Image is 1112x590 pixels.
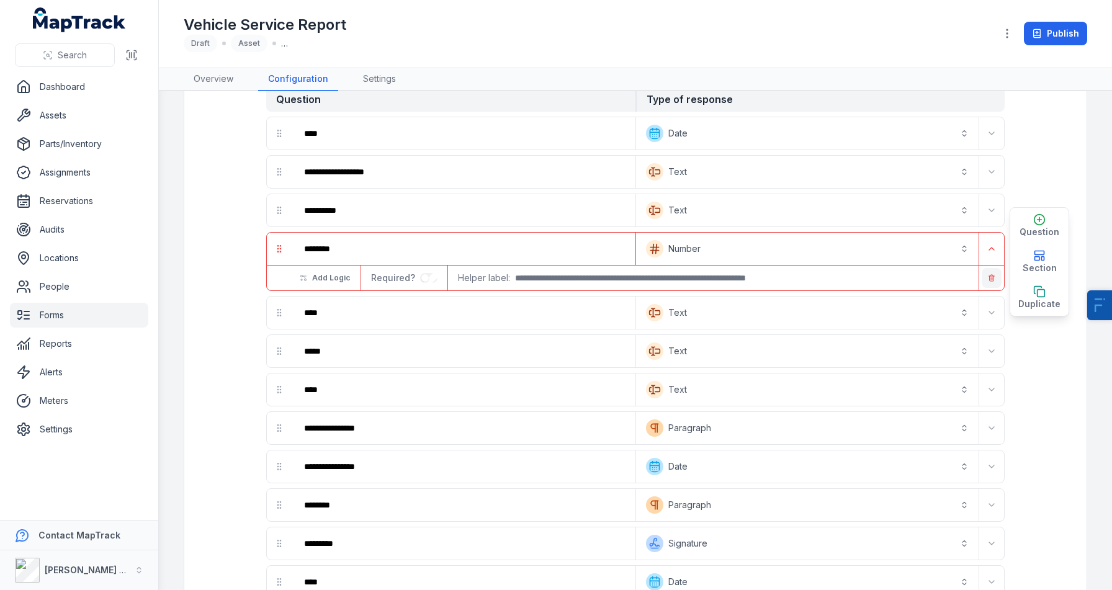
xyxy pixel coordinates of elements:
[258,68,338,91] a: Configuration
[267,236,292,261] div: drag
[1020,226,1059,238] span: Question
[982,380,1002,400] button: Expand
[10,274,148,299] a: People
[982,162,1002,182] button: Expand
[45,565,161,575] strong: [PERSON_NAME] Electrical
[1018,298,1060,310] span: Duplicate
[274,385,284,395] svg: drag
[982,239,1002,259] button: Expand
[294,453,633,480] div: :rdo:-form-item-label
[184,35,217,52] div: Draft
[294,235,633,262] div: :rcq:-form-item-label
[267,121,292,146] div: drag
[982,457,1002,476] button: Expand
[458,272,510,284] span: Helper label:
[10,331,148,356] a: Reports
[267,416,292,440] div: drag
[1010,208,1069,244] button: Question
[639,337,976,365] button: Text
[274,308,284,318] svg: drag
[312,273,350,283] span: Add Logic
[294,491,633,519] div: :rdu:-form-item-label
[639,453,976,480] button: Date
[10,246,148,270] a: Locations
[982,534,1002,553] button: Expand
[274,462,284,472] svg: drag
[294,530,633,557] div: :re4:-form-item-label
[982,495,1002,515] button: Expand
[33,7,126,32] a: MapTrack
[231,35,267,52] div: Asset
[639,197,976,224] button: Text
[10,217,148,242] a: Audits
[266,87,635,112] strong: Question
[639,299,976,326] button: Text
[1024,22,1087,45] button: Publish
[274,167,284,177] svg: drag
[982,418,1002,438] button: Expand
[294,376,633,403] div: :rdc:-form-item-label
[294,337,633,365] div: :rd6:-form-item-label
[635,87,1005,112] strong: Type of response
[10,388,148,413] a: Meters
[267,159,292,184] div: drag
[982,303,1002,323] button: Expand
[353,68,406,91] a: Settings
[1010,280,1069,316] button: Duplicate
[267,377,292,402] div: drag
[184,15,346,35] h1: Vehicle Service Report
[274,205,284,215] svg: drag
[639,235,976,262] button: Number
[15,43,115,67] button: Search
[10,103,148,128] a: Assets
[1010,244,1069,280] button: Section
[639,530,976,557] button: Signature
[274,539,284,548] svg: drag
[639,491,976,519] button: Paragraph
[371,272,420,283] span: Required?
[294,158,633,185] div: :rce:-form-item-label
[10,360,148,385] a: Alerts
[10,160,148,185] a: Assignments
[982,123,1002,143] button: Expand
[294,197,633,224] div: :rck:-form-item-label
[420,273,437,283] input: :rek:-form-item-label
[267,339,292,364] div: drag
[274,244,284,254] svg: drag
[267,531,292,556] div: drag
[292,267,358,288] button: Add Logic
[294,414,633,442] div: :rdi:-form-item-label
[267,198,292,223] div: drag
[10,303,148,328] a: Forms
[38,530,120,540] strong: Contact MapTrack
[184,68,243,91] a: Overview
[274,423,284,433] svg: drag
[274,346,284,356] svg: drag
[267,493,292,517] div: drag
[10,417,148,442] a: Settings
[639,414,976,442] button: Paragraph
[274,577,284,587] svg: drag
[10,132,148,156] a: Parts/Inventory
[639,376,976,403] button: Text
[294,120,633,147] div: :rc8:-form-item-label
[639,120,976,147] button: Date
[267,300,292,325] div: drag
[982,341,1002,361] button: Expand
[267,454,292,479] div: drag
[294,299,633,326] div: :rd0:-form-item-label
[281,37,288,50] span: …
[58,49,87,61] span: Search
[639,158,976,185] button: Text
[274,500,284,510] svg: drag
[1023,262,1057,274] span: Section
[10,189,148,213] a: Reservations
[10,74,148,99] a: Dashboard
[982,200,1002,220] button: Expand
[274,128,284,138] svg: drag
